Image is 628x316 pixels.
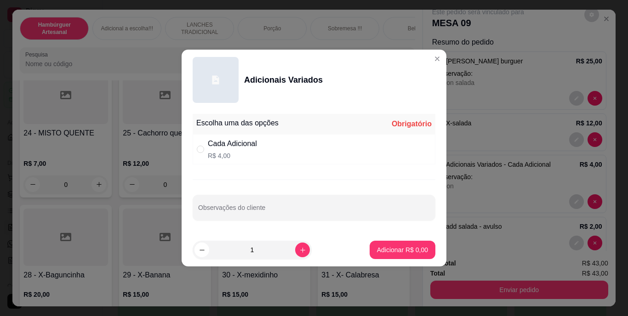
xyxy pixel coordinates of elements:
[196,118,279,129] div: Escolha uma das opções
[208,138,257,149] div: Cada Adicional
[392,118,432,130] div: Obrigatório
[370,241,435,259] button: Adicionar R$ 0,00
[208,151,257,160] p: R$ 4,00
[377,245,428,254] p: Adicionar R$ 0,00
[244,73,323,86] div: Adicionais Variados
[194,243,209,257] button: decrease-product-quantity
[198,207,430,216] input: Observações do cliente
[430,51,445,66] button: Close
[295,243,310,257] button: increase-product-quantity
